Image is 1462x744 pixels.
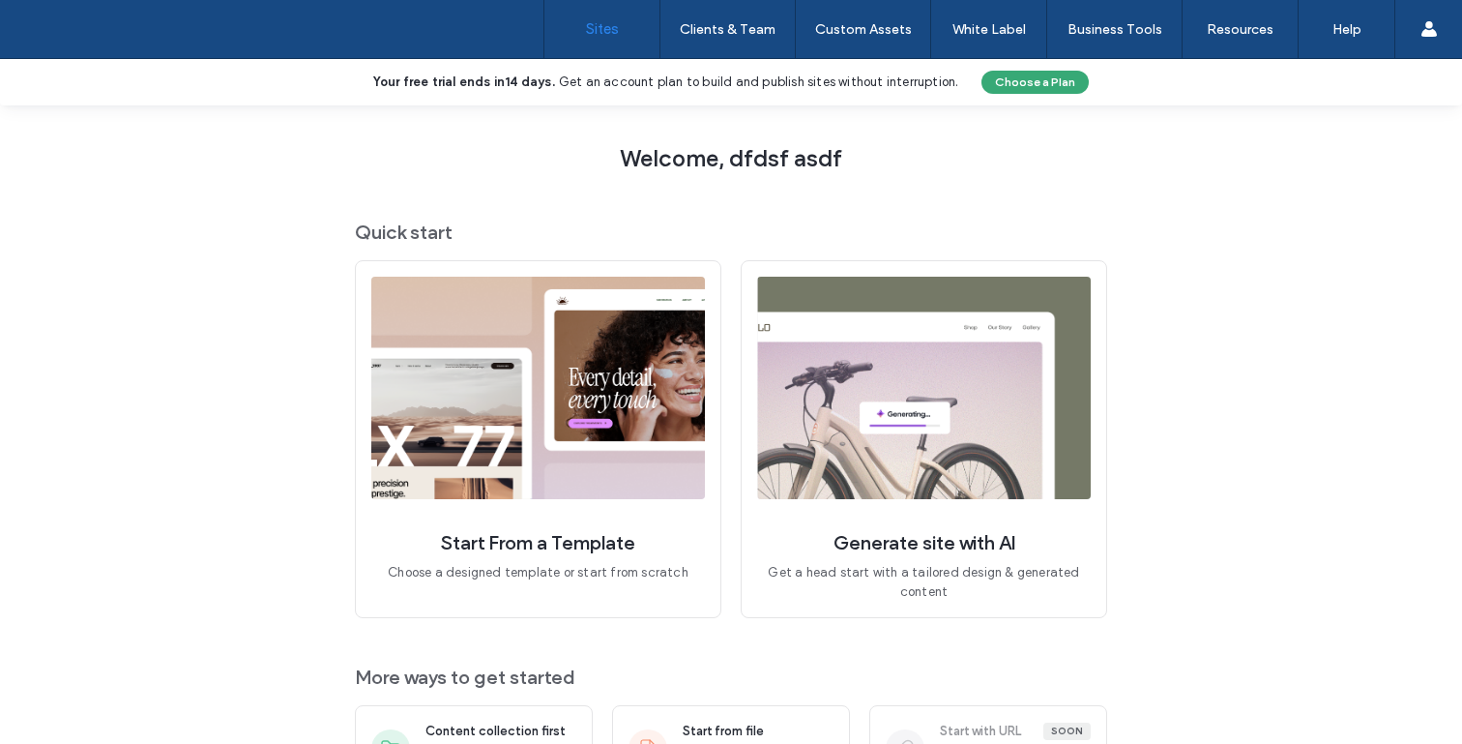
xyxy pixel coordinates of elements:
[833,530,1015,555] span: Generate site with AI
[815,21,912,38] label: Custom Assets
[741,260,1107,618] div: Generate site with AIGet a head start with a tailored design & generated content
[683,722,764,741] span: Start from file
[355,220,1107,245] span: Quick start
[586,20,619,38] label: Sites
[559,74,959,89] span: Get an account plan to build and publish sites without interruption.
[620,144,842,173] span: Welcome, dfdsf asdf
[505,74,551,89] b: 14 days
[1067,21,1162,38] label: Business Tools
[425,722,566,741] span: Content collection first
[981,71,1089,94] button: Choose a Plan
[757,563,1091,602] span: Get a head start with a tailored design & generated content
[1207,21,1273,38] label: Resources
[355,260,721,618] div: Start From a TemplateChoose a designed template or start from scratch
[757,277,1091,499] img: quickStart2.png
[940,722,1021,741] span: Start with URL
[441,530,635,555] span: Start From a Template
[373,74,555,89] b: Your free trial ends in .
[355,665,1107,690] span: More ways to get started
[371,277,705,499] img: quickStart1.png
[680,21,775,38] label: Clients & Team
[388,563,688,582] span: Choose a designed template or start from scratch
[1332,21,1361,38] label: Help
[1043,723,1091,740] div: Soon
[952,21,1026,38] label: White Label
